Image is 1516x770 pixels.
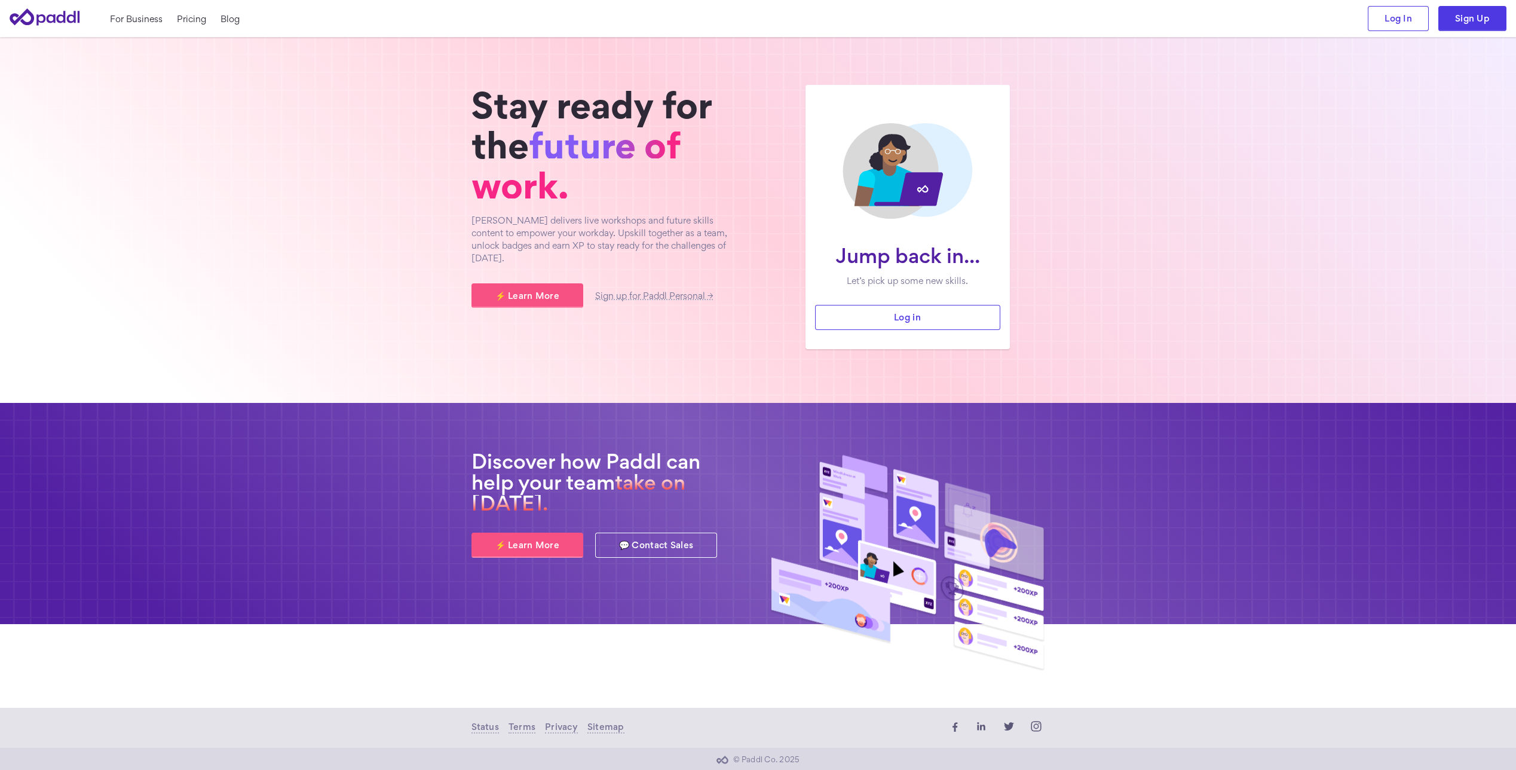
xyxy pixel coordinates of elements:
a: Log In [1368,6,1429,31]
h1: Stay ready for the [471,85,746,206]
a: instagram [1027,717,1045,738]
a: facebook [945,717,963,738]
a: Sign Up [1438,6,1506,31]
a: For Business [110,13,163,25]
a: Log in [815,305,1000,330]
p: [PERSON_NAME] delivers live workshops and future skills content to empower your workday. Upskill ... [471,214,746,264]
a: Blog [220,13,240,25]
a: twitter [1000,717,1018,738]
a: Sign up for Paddl Personal → [595,292,713,300]
span: © Paddl Co. 2025 [733,755,800,764]
a: Privacy [545,722,578,734]
h2: Discover how Paddl can help your team [471,451,746,514]
span: future of work. [471,132,681,198]
p: Let’s pick up some new skills. [825,274,991,287]
a: ⚡ Learn More [471,283,583,308]
a: ⚡ Learn More [471,533,583,558]
a: Sitemap [587,722,624,734]
a: Terms [509,722,535,734]
h1: Jump back in... [825,245,991,266]
a: Status [471,722,499,734]
a: linkedin [972,717,990,738]
a: Pricing [177,13,206,25]
a: 💬 Contact Sales [595,533,717,558]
